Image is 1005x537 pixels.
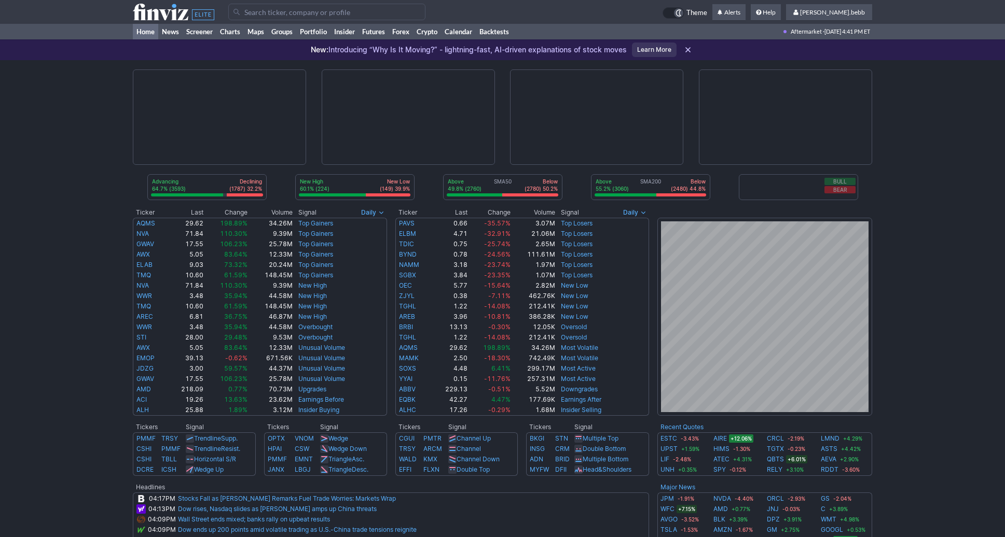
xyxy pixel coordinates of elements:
a: Multiple Bottom [583,455,628,463]
td: 3.48 [168,322,204,332]
a: ESTC [660,433,677,444]
p: Advancing [152,178,186,185]
a: Double Bottom [583,445,626,453]
td: 20.24M [248,260,293,270]
a: Channel Down [457,455,500,463]
a: New High [298,281,327,289]
button: Signals interval [359,207,387,218]
a: TGTX [767,444,784,454]
a: RELY [767,464,782,475]
a: LBGJ [295,465,311,473]
a: [PERSON_NAME].bebb [786,4,872,21]
th: Change [468,207,512,218]
a: TGHL [399,302,416,310]
a: Wall Street ends mixed; banks rally on upbeat results [178,515,330,523]
p: (2480) 44.8% [671,185,706,192]
a: CSHI [136,455,152,463]
td: 0.38 [432,291,468,301]
td: 3.84 [432,270,468,280]
a: Insider [331,24,359,39]
a: Help [751,4,781,21]
a: TBLL [161,455,177,463]
a: WMT [821,514,836,525]
a: Overbought [298,333,333,341]
td: 9.39M [248,229,293,239]
p: Below [671,178,706,185]
td: 111.61M [511,249,555,260]
td: 21.06M [511,229,555,239]
span: -0.30% [488,323,511,331]
a: AEVA [821,454,836,464]
td: 4.71 [432,229,468,239]
span: 36.75% [224,313,247,320]
span: Signal [298,208,316,217]
a: Crypto [413,24,441,39]
p: New High [300,178,329,185]
span: 106.23% [220,240,247,248]
a: Top Losers [561,240,593,248]
a: WFC [660,504,674,514]
a: CRCL [767,433,784,444]
td: 9.03 [168,260,204,270]
span: 110.30% [220,230,247,237]
a: DFII [555,465,567,473]
a: HIMS [713,444,729,454]
a: Dow rises, Nasdaq slides as [PERSON_NAME] amps up China threats [178,505,377,513]
a: Channel [457,445,481,453]
a: GM [767,525,777,535]
a: UPST [660,444,678,454]
a: Top Gainers [298,230,333,237]
a: NVA [136,281,149,289]
td: 34.26M [248,218,293,229]
a: BYND [399,250,417,258]
p: (149) 39.9% [380,185,410,192]
a: Most Volatile [561,344,598,351]
a: AREC [136,313,153,320]
a: EMNT [295,455,313,463]
span: -25.74% [484,240,511,248]
a: Most Active [561,375,596,383]
td: 0.78 [432,249,468,260]
span: 83.64% [224,250,247,258]
a: NVA [136,230,149,237]
a: TMQ [136,271,151,279]
a: Wedge Down [328,445,367,453]
a: ZJYL [399,292,415,300]
a: New Low [561,281,588,289]
a: Multiple Top [583,434,618,442]
span: Signal [561,208,579,217]
a: MAMK [399,354,419,362]
span: -14.08% [484,333,511,341]
td: 6.81 [168,312,204,322]
b: Major News [660,483,695,491]
td: 212.41K [511,332,555,343]
a: New Low [561,292,588,300]
a: Most Volatile [561,354,598,362]
a: WWR [136,292,152,300]
a: Earnings Before [298,395,344,403]
a: NAMM [399,261,419,268]
p: 49.8% (2760) [448,185,481,192]
a: JNJ [767,504,779,514]
td: 3.48 [168,291,204,301]
a: PAVS [399,219,415,227]
a: Horizontal S/R [194,455,236,463]
td: 25.78M [248,239,293,249]
p: 64.7% (3593) [152,185,186,192]
a: SOXS [399,364,416,372]
p: Above [448,178,481,185]
a: NVDA [713,493,731,504]
a: Forex [389,24,413,39]
a: New Low [561,302,588,310]
span: -35.57% [484,219,511,227]
span: [PERSON_NAME].bebb [800,8,865,16]
td: 9.53M [248,332,293,343]
input: Search [228,4,425,20]
a: TriangleAsc. [328,455,364,463]
span: Trendline [194,445,221,453]
a: Unusual Volume [298,375,345,383]
span: Asc. [352,455,364,463]
a: Insider Selling [561,406,601,414]
a: ADN [530,455,543,463]
span: 198.89% [220,219,247,227]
